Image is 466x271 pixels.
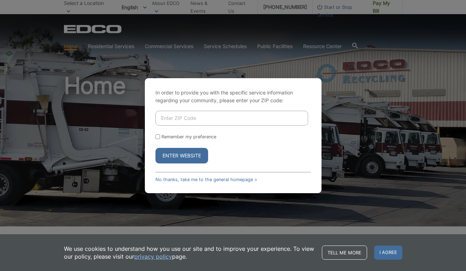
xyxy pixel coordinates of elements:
a: No thanks, take me to the general homepage > [155,177,257,182]
label: Remember my preference [161,134,216,139]
a: privacy policy [134,253,172,260]
p: We use cookies to understand how you use our site and to improve your experience. To view our pol... [64,245,315,260]
input: Enter ZIP Code [155,111,308,126]
p: In order to provide you with the specific service information regarding your community, please en... [155,89,311,104]
span: I agree [374,246,402,260]
a: Tell me more [322,246,367,260]
button: Enter Website [155,148,208,163]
